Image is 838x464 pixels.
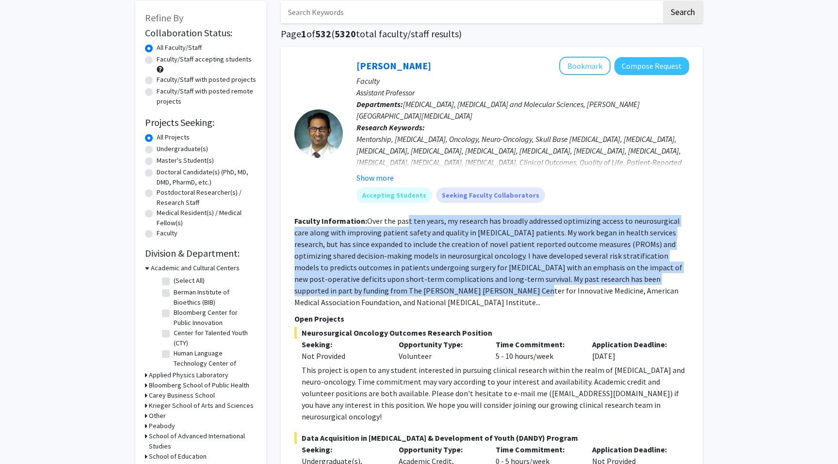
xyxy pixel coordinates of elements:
h3: Carey Business School [149,390,215,401]
div: Not Provided [302,350,384,362]
span: Data Acquisition in [MEDICAL_DATA] & Development of Youth (DANDY) Program [294,432,689,444]
button: Add Raj Mukherjee to Bookmarks [559,57,611,75]
p: Seeking: [302,444,384,455]
h1: Page of ( total faculty/staff results) [281,28,703,40]
iframe: Chat [7,420,41,457]
p: Seeking: [302,339,384,350]
span: Neurosurgical Oncology Outcomes Research Position [294,327,689,339]
label: Master's Student(s) [157,155,214,166]
label: Faculty [157,228,177,238]
p: Open Projects [294,313,689,325]
label: Medical Resident(s) / Medical Fellow(s) [157,208,257,228]
p: Assistant Professor [356,87,689,98]
b: Faculty Information: [294,216,367,226]
p: Opportunity Type: [399,339,481,350]
input: Search Keywords [281,1,661,23]
h2: Collaboration Status: [145,27,257,39]
button: Compose Request to Raj Mukherjee [614,57,689,75]
p: Time Commitment: [496,339,578,350]
h3: Krieger School of Arts and Sciences [149,401,254,411]
b: Departments: [356,99,403,109]
label: Undergraduate(s) [157,144,208,154]
a: [PERSON_NAME] [356,60,431,72]
button: Search [663,1,703,23]
button: Show more [356,172,394,184]
h3: Academic and Cultural Centers [151,263,240,273]
span: Refine By [145,12,183,24]
label: Faculty/Staff with posted projects [157,75,256,85]
mat-chip: Seeking Faculty Collaborators [436,187,545,203]
h3: Peabody [149,421,175,431]
p: Faculty [356,75,689,87]
div: 5 - 10 hours/week [488,339,585,362]
span: 532 [315,28,331,40]
label: Faculty/Staff accepting students [157,54,252,64]
p: Application Deadline: [592,339,675,350]
span: [MEDICAL_DATA], [MEDICAL_DATA] and Molecular Sciences, [PERSON_NAME][GEOGRAPHIC_DATA][MEDICAL_DATA] [356,99,640,121]
h3: Applied Physics Laboratory [149,370,228,380]
label: Faculty/Staff with posted remote projects [157,86,257,107]
h3: Other [149,411,166,421]
label: All Projects [157,132,190,142]
div: This project is open to any student interested in pursuing clinical research within the realm of ... [302,364,689,422]
p: Opportunity Type: [399,444,481,455]
div: Mentorship, [MEDICAL_DATA], Oncology, Neuro-Oncology, Skull Base [MEDICAL_DATA], [MEDICAL_DATA], ... [356,133,689,203]
label: Postdoctoral Researcher(s) / Research Staff [157,187,257,208]
b: Research Keywords: [356,123,425,132]
label: Center for Talented Youth (CTY) [174,328,254,348]
label: All Faculty/Staff [157,43,202,53]
span: 1 [301,28,306,40]
p: Application Deadline: [592,444,675,455]
h3: School of Advanced International Studies [149,431,257,451]
span: 5320 [335,28,356,40]
label: Human Language Technology Center of Excellence (HLTCOE) [174,348,254,379]
label: Bloomberg Center for Public Innovation [174,308,254,328]
label: Doctoral Candidate(s) (PhD, MD, DMD, PharmD, etc.) [157,167,257,187]
h2: Division & Department: [145,247,257,259]
h3: School of Education [149,451,207,462]
h3: Bloomberg School of Public Health [149,380,249,390]
h2: Projects Seeking: [145,117,257,128]
mat-chip: Accepting Students [356,187,432,203]
p: Time Commitment: [496,444,578,455]
label: (Select All) [174,276,205,286]
div: [DATE] [585,339,682,362]
fg-read-more: Over the past ten years, my research has broadly addressed optimizing access to neurosurgical car... [294,216,682,307]
label: Berman Institute of Bioethics (BIB) [174,287,254,308]
div: Volunteer [391,339,488,362]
